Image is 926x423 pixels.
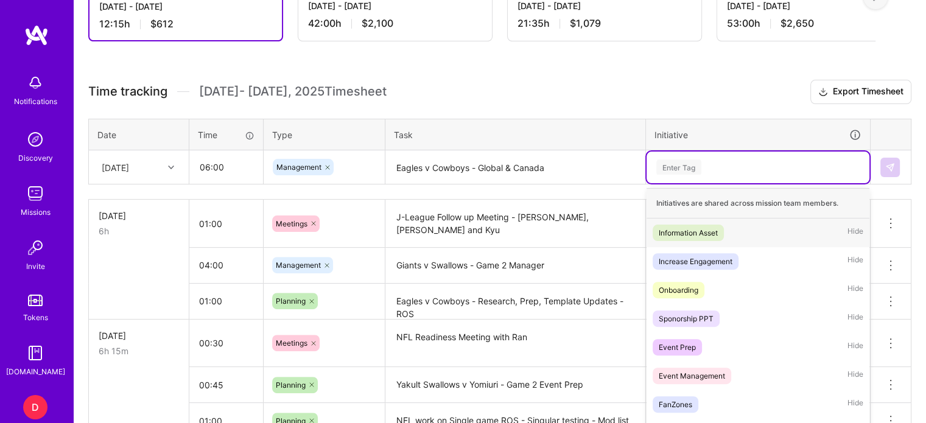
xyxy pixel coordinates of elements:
div: Missions [21,206,51,218]
span: Meetings [276,338,307,348]
img: Invite [23,236,47,260]
th: Date [89,119,189,150]
div: FanZones [659,398,692,411]
input: HH:MM [189,208,263,240]
th: Task [385,119,646,150]
i: icon Chevron [168,164,174,170]
div: Event Prep [659,341,696,354]
textarea: Giants v Swallows - Game 2 Manager [387,249,644,282]
th: Type [264,119,385,150]
span: Hide [847,396,863,413]
span: $2,100 [362,17,393,30]
div: [DOMAIN_NAME] [6,365,65,378]
span: Hide [847,310,863,327]
span: Management [276,163,321,172]
div: 12:15 h [99,18,272,30]
span: Hide [847,225,863,241]
div: Tokens [23,311,48,324]
span: Hide [847,282,863,298]
div: 42:00 h [308,17,482,30]
div: [DATE] [99,209,179,222]
input: HH:MM [189,327,263,359]
div: Enter Tag [656,158,701,177]
img: guide book [23,341,47,365]
div: Event Management [659,369,725,382]
a: D [20,395,51,419]
textarea: J-League Follow up Meeting - [PERSON_NAME], [PERSON_NAME] and Kyu [387,201,644,246]
input: HH:MM [189,369,263,401]
span: [DATE] - [DATE] , 2025 Timesheet [199,84,387,99]
div: Invite [26,260,45,273]
div: 6h [99,225,179,237]
textarea: Eagles v Cowboys - Research, Prep, Template Updates - ROS [387,285,644,318]
input: HH:MM [189,249,263,281]
div: Discovery [18,152,53,164]
textarea: Yakult Swallows v Yomiuri - Game 2 Event Prep [387,368,644,402]
img: teamwork [23,181,47,206]
img: bell [23,71,47,95]
img: tokens [28,295,43,306]
span: Hide [847,339,863,355]
button: Export Timesheet [810,80,911,104]
img: Submit [885,163,895,172]
span: Time tracking [88,84,167,99]
input: HH:MM [189,285,263,317]
span: Hide [847,253,863,270]
span: Management [276,260,321,270]
div: [DATE] [99,329,179,342]
i: icon Download [818,86,828,99]
span: $612 [150,18,174,30]
div: Sponorship PPT [659,312,714,325]
div: Information Asset [659,226,718,239]
img: logo [24,24,49,46]
div: Time [198,128,254,141]
span: Planning [276,380,306,390]
div: Onboarding [659,284,698,296]
span: Planning [276,296,306,306]
div: Increase Engagement [659,255,732,268]
textarea: NFL Readiness Meeting with Ran [387,321,644,366]
div: 53:00 h [727,17,901,30]
div: [DATE] [102,161,129,173]
img: discovery [23,127,47,152]
div: 21:35 h [517,17,692,30]
span: $2,650 [780,17,814,30]
div: Initiatives are shared across mission team members. [647,188,869,218]
span: Hide [847,368,863,384]
div: Initiative [654,128,861,142]
div: D [23,395,47,419]
input: HH:MM [190,151,262,183]
textarea: Eagles v Cowboys - Global & Canada [387,152,644,184]
div: Notifications [14,95,57,108]
div: 6h 15m [99,344,179,357]
span: Meetings [276,219,307,228]
span: $1,079 [570,17,601,30]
